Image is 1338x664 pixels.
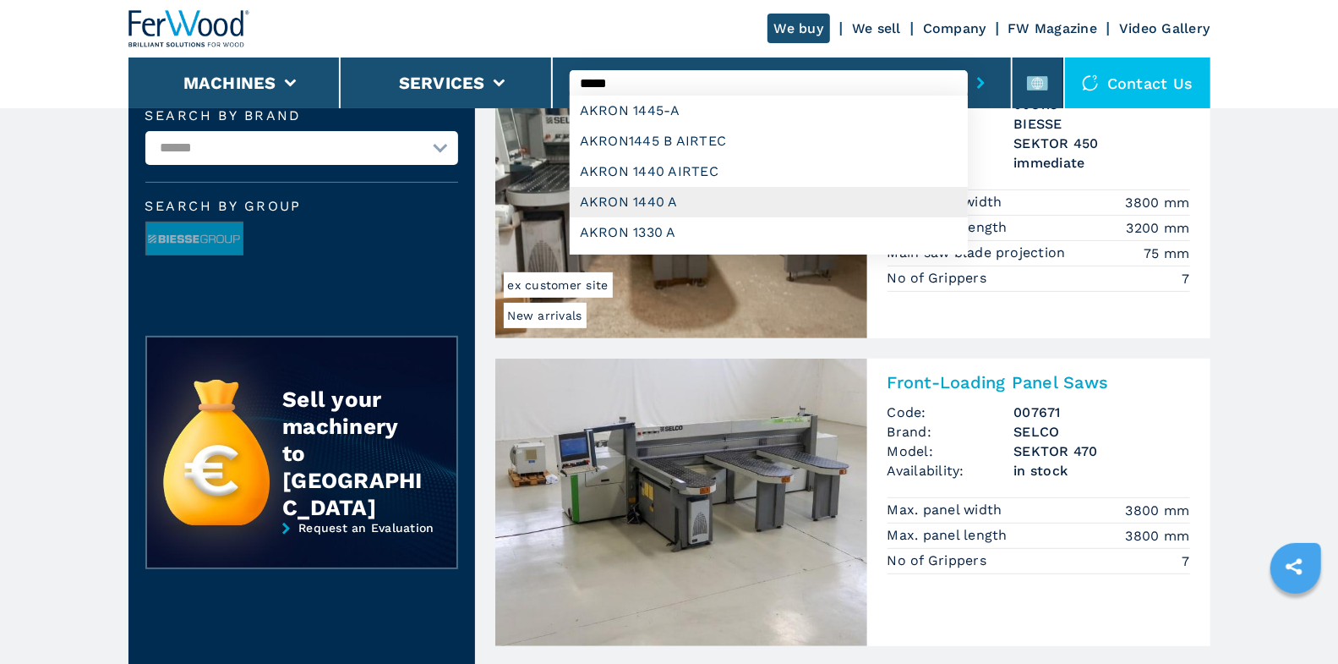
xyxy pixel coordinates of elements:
h3: SEKTOR 450 [1014,134,1190,153]
img: Front-Loading Panel Saws BIESSE SEKTOR 450 [495,51,867,338]
h3: BIESSE [1014,114,1190,134]
em: 3800 mm [1126,501,1190,520]
span: ex customer site [504,272,613,298]
span: New arrivals [504,303,587,328]
span: Model: [887,442,1014,461]
button: submit-button [968,63,994,102]
span: Search by group [145,200,458,213]
a: Front-Loading Panel Saws BIESSE SEKTOR 450New arrivalsex customer siteFront-Loading Panel SawsCod... [495,51,1210,338]
img: Ferwood [128,10,250,47]
span: immediate [1014,153,1190,173]
button: Services [399,73,485,93]
div: AKRON1445 B AIRTEC [570,126,968,156]
h3: 007671 [1014,403,1190,422]
em: 3800 mm [1126,526,1190,546]
p: No of Grippers [887,269,991,288]
div: AKRON 1440 A [570,187,968,217]
em: 7 [1182,552,1189,571]
button: Machines [183,73,276,93]
a: Company [923,20,986,36]
span: Brand: [887,422,1014,442]
a: We buy [767,14,831,43]
div: AKRON 1440 AIRTEC [570,156,968,187]
label: Search by brand [145,109,458,123]
h3: SEKTOR 470 [1014,442,1190,461]
img: Front-Loading Panel Saws SELCO SEKTOR 470 [495,359,867,646]
em: 75 mm [1144,244,1189,263]
em: 3200 mm [1127,218,1190,238]
img: image [146,222,243,256]
h3: SELCO [1014,422,1190,442]
p: Max. panel width [887,501,1007,519]
div: Sell your machinery to [GEOGRAPHIC_DATA] [282,386,423,521]
em: 7 [1182,269,1189,288]
a: FW Magazine [1008,20,1098,36]
span: in stock [1014,461,1190,480]
p: Main saw blade projection [887,244,1071,262]
p: No of Grippers [887,552,991,570]
img: Contact us [1082,74,1099,91]
a: We sell [852,20,901,36]
a: sharethis [1273,546,1315,588]
em: 3800 mm [1126,193,1190,212]
a: Front-Loading Panel Saws SELCO SEKTOR 470Front-Loading Panel SawsCode:007671Brand:SELCOModel:SEKT... [495,359,1210,646]
div: Contact us [1065,58,1210,108]
div: AKRON 1445-A [570,96,968,126]
span: Code: [887,403,1014,422]
p: Max. panel length [887,526,1013,545]
a: Video Gallery [1119,20,1210,36]
div: AKRON 1330 A [570,217,968,248]
h2: Front-Loading Panel Saws [887,372,1190,392]
a: Request an Evaluation [145,521,458,582]
span: Availability: [887,461,1014,480]
iframe: Chat [1266,588,1325,651]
